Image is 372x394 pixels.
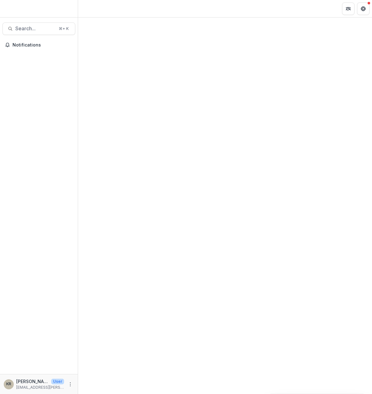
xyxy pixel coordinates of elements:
button: Notifications [2,40,75,50]
p: [PERSON_NAME] [16,378,49,385]
p: User [51,379,64,384]
button: Search... [2,22,75,35]
button: Get Help [357,2,370,15]
button: Partners [342,2,355,15]
span: Notifications [12,42,73,48]
div: Kathia Ramos [6,382,11,386]
button: More [67,381,74,388]
span: Search... [15,26,55,32]
p: [EMAIL_ADDRESS][PERSON_NAME][DOMAIN_NAME] [16,385,64,390]
nav: breadcrumb [81,4,107,13]
div: ⌘ + K [57,25,70,32]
